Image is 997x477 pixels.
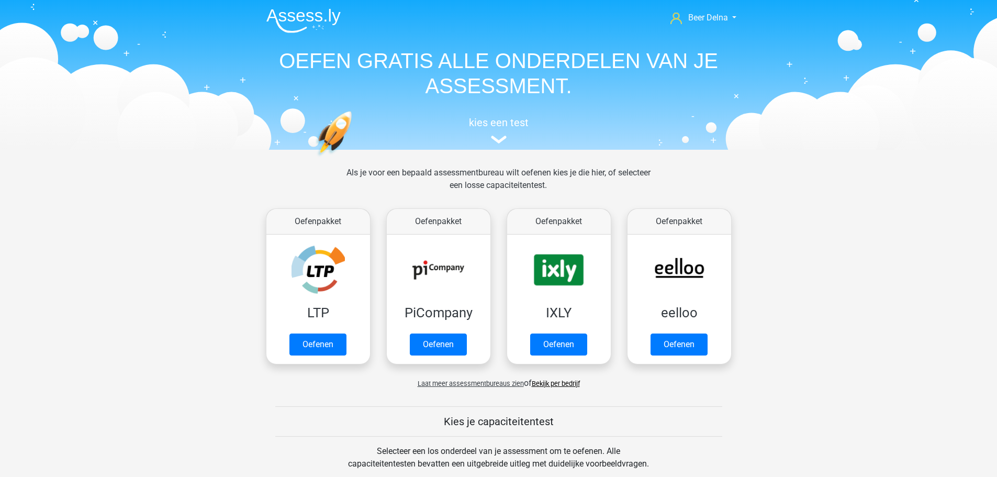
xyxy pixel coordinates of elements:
[258,369,740,390] div: of
[316,111,393,206] img: oefenen
[275,415,722,428] h5: Kies je capaciteitentest
[258,116,740,129] h5: kies een test
[258,116,740,144] a: kies een test
[651,334,708,356] a: Oefenen
[532,380,580,387] a: Bekijk per bedrijf
[266,8,341,33] img: Assessly
[688,13,728,23] span: Beer Delna
[338,167,659,204] div: Als je voor een bepaald assessmentbureau wilt oefenen kies je die hier, of selecteer een losse ca...
[418,380,524,387] span: Laat meer assessmentbureaus zien
[410,334,467,356] a: Oefenen
[491,136,507,143] img: assessment
[289,334,346,356] a: Oefenen
[258,48,740,98] h1: OEFEN GRATIS ALLE ONDERDELEN VAN JE ASSESSMENT.
[666,12,740,24] a: Beer Delna
[530,334,587,356] a: Oefenen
